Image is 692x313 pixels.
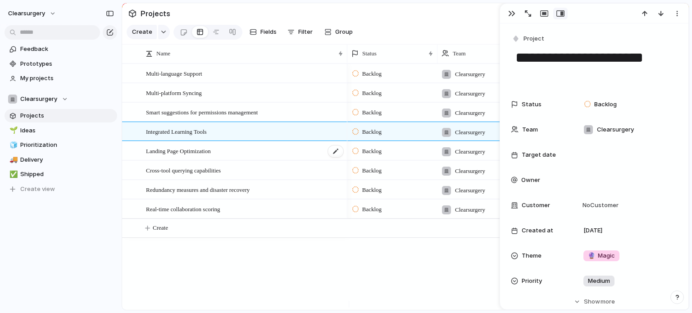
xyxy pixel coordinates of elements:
[588,251,615,260] span: Magic
[362,147,382,156] span: Backlog
[5,72,117,85] a: My projects
[588,277,610,286] span: Medium
[583,226,602,235] span: [DATE]
[146,68,202,78] span: Multi-language Support
[597,125,634,134] span: Clearsurgery
[246,25,280,39] button: Fields
[362,186,382,195] span: Backlog
[510,32,547,45] button: Project
[146,107,258,117] span: Smart suggestions for permissions management
[594,100,617,109] span: Backlog
[146,204,220,214] span: Real-time collaboration scoring
[9,125,16,136] div: 🌱
[139,5,172,22] span: Projects
[5,124,117,137] a: 🌱Ideas
[5,57,117,71] a: Prototypes
[522,277,542,286] span: Priority
[298,27,313,36] span: Filter
[20,45,114,54] span: Feedback
[146,184,250,195] span: Redundancy measures and disaster recovery
[522,100,542,109] span: Status
[455,128,485,137] span: Clearsurgery
[156,49,170,58] span: Name
[284,25,316,39] button: Filter
[455,205,485,214] span: Clearsurgery
[8,170,17,179] button: ✅
[455,186,485,195] span: Clearsurgery
[20,74,114,83] span: My projects
[362,49,377,58] span: Status
[455,70,485,79] span: Clearsurgery
[5,109,117,122] a: Projects
[362,108,382,117] span: Backlog
[8,141,17,150] button: 🧊
[455,167,485,176] span: Clearsurgery
[362,69,382,78] span: Backlog
[362,205,382,214] span: Backlog
[8,126,17,135] button: 🌱
[5,153,117,167] a: 🚚Delivery
[522,125,538,134] span: Team
[20,185,55,194] span: Create view
[522,150,556,159] span: Target date
[8,9,45,18] span: clearsurgery
[20,59,114,68] span: Prototypes
[5,42,117,56] a: Feedback
[9,154,16,165] div: 🚚
[9,169,16,180] div: ✅
[522,226,553,235] span: Created at
[320,25,357,39] button: Group
[146,126,207,136] span: Integrated Learning Tools
[146,165,221,175] span: Cross-tool querying capabilities
[8,155,17,164] button: 🚚
[511,294,678,310] button: Showmore
[455,147,485,156] span: Clearsurgery
[5,182,117,196] button: Create view
[127,25,157,39] button: Create
[335,27,353,36] span: Group
[362,89,382,98] span: Backlog
[5,168,117,181] a: ✅Shipped
[4,6,61,21] button: clearsurgery
[5,138,117,152] a: 🧊Prioritization
[260,27,277,36] span: Fields
[20,95,57,104] span: Clearsurgery
[20,155,114,164] span: Delivery
[20,126,114,135] span: Ideas
[521,176,540,185] span: Owner
[20,111,114,120] span: Projects
[146,87,202,98] span: Multi-platform Syncing
[362,127,382,136] span: Backlog
[522,251,542,260] span: Theme
[362,166,382,175] span: Backlog
[9,140,16,150] div: 🧊
[20,141,114,150] span: Prioritization
[601,297,615,306] span: more
[5,92,117,106] button: Clearsurgery
[524,34,544,43] span: Project
[522,201,550,210] span: Customer
[580,201,619,210] span: No Customer
[20,170,114,179] span: Shipped
[455,89,485,98] span: Clearsurgery
[453,49,466,58] span: Team
[132,27,152,36] span: Create
[153,223,168,232] span: Create
[588,252,595,259] span: 🔮
[584,297,600,306] span: Show
[146,145,211,156] span: Landing Page Optimization
[455,109,485,118] span: Clearsurgery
